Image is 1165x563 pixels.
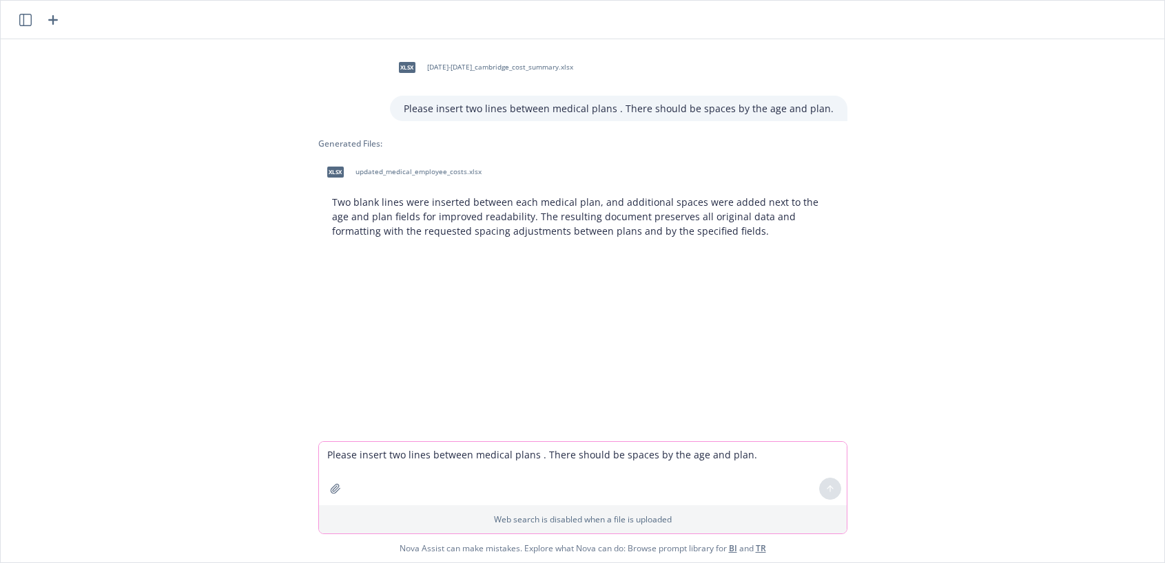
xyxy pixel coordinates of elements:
[327,167,344,177] span: xlsx
[756,542,766,554] a: TR
[399,62,415,72] span: xlsx
[327,513,838,525] p: Web search is disabled when a file is uploaded
[332,195,834,238] p: Two blank lines were inserted between each medical plan, and additional spaces were added next to...
[6,534,1159,562] span: Nova Assist can make mistakes. Explore what Nova can do: Browse prompt library for and
[404,101,834,116] p: Please insert two lines between medical plans . There should be spaces by the age and plan.
[318,138,847,149] div: Generated Files:
[355,167,482,176] span: updated_medical_employee_costs.xlsx
[390,50,576,85] div: xlsx[DATE]-[DATE]_cambridge_cost_summary.xlsx
[427,63,573,72] span: [DATE]-[DATE]_cambridge_cost_summary.xlsx
[318,155,484,189] div: xlsxupdated_medical_employee_costs.xlsx
[729,542,737,554] a: BI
